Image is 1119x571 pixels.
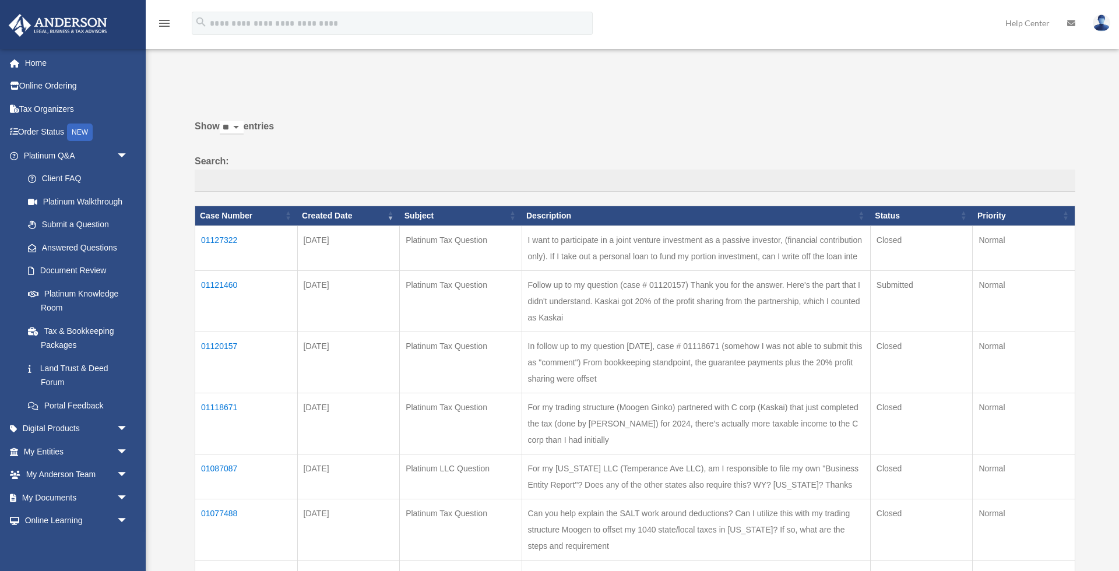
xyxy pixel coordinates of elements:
td: 01120157 [195,332,298,393]
i: search [195,16,207,29]
a: Land Trust & Deed Forum [16,357,140,394]
td: 01087087 [195,454,298,499]
td: Can you help explain the SALT work around deductions? Can I utilize this with my trading structur... [522,499,870,560]
td: Closed [870,225,973,270]
a: Submit a Question [16,213,140,237]
div: NEW [67,124,93,141]
td: Platinum Tax Question [400,270,522,332]
td: Platinum Tax Question [400,393,522,454]
td: Closed [870,454,973,499]
td: For my trading structure (Moogen Ginko) partnered with C corp (Kaskai) that just completed the ta... [522,393,870,454]
th: Case Number: activate to sort column ascending [195,206,298,225]
a: Order StatusNEW [8,121,146,144]
td: Follow up to my question (case # 01120157) Thank you for the answer. Here's the part that I didn'... [522,270,870,332]
img: User Pic [1093,15,1110,31]
td: [DATE] [297,225,400,270]
td: [DATE] [297,332,400,393]
a: My Documentsarrow_drop_down [8,486,146,509]
span: arrow_drop_down [117,440,140,464]
td: Normal [973,332,1075,393]
a: My Anderson Teamarrow_drop_down [8,463,146,487]
td: Submitted [870,270,973,332]
a: Answered Questions [16,236,134,259]
th: Priority: activate to sort column ascending [973,206,1075,225]
a: My Entitiesarrow_drop_down [8,440,146,463]
a: Platinum Knowledge Room [16,282,140,319]
th: Status: activate to sort column ascending [870,206,973,225]
td: Platinum Tax Question [400,332,522,393]
select: Showentries [220,121,244,135]
td: For my [US_STATE] LLC (Temperance Ave LLC), am I responsible to file my own "Business Entity Repo... [522,454,870,499]
a: Portal Feedback [16,394,140,417]
a: Tax & Bookkeeping Packages [16,319,140,357]
td: 01127322 [195,225,298,270]
td: Closed [870,332,973,393]
td: Platinum Tax Question [400,499,522,560]
th: Description: activate to sort column ascending [522,206,870,225]
td: 01118671 [195,393,298,454]
td: 01077488 [195,499,298,560]
td: In follow up to my question [DATE], case # 01118671 (somehow I was not able to submit this as "co... [522,332,870,393]
input: Search: [195,170,1075,192]
td: Platinum LLC Question [400,454,522,499]
span: arrow_drop_down [117,486,140,510]
td: Normal [973,393,1075,454]
td: I want to participate in a joint venture investment as a passive investor, (financial contributio... [522,225,870,270]
td: Normal [973,454,1075,499]
td: [DATE] [297,270,400,332]
td: Normal [973,499,1075,560]
a: Platinum Q&Aarrow_drop_down [8,144,140,167]
td: Platinum Tax Question [400,225,522,270]
span: arrow_drop_down [117,509,140,533]
td: Closed [870,393,973,454]
a: Tax Organizers [8,97,146,121]
a: Online Ordering [8,75,146,98]
i: menu [157,16,171,30]
a: Digital Productsarrow_drop_down [8,417,146,440]
span: arrow_drop_down [117,417,140,441]
th: Created Date: activate to sort column ascending [297,206,400,225]
td: [DATE] [297,454,400,499]
span: arrow_drop_down [117,144,140,168]
td: Normal [973,225,1075,270]
td: Closed [870,499,973,560]
label: Search: [195,153,1075,192]
td: [DATE] [297,393,400,454]
a: Document Review [16,259,140,283]
a: Client FAQ [16,167,140,191]
span: arrow_drop_down [117,463,140,487]
label: Show entries [195,118,1075,146]
a: Home [8,51,146,75]
td: Normal [973,270,1075,332]
a: Online Learningarrow_drop_down [8,509,146,533]
a: Platinum Walkthrough [16,190,140,213]
img: Anderson Advisors Platinum Portal [5,14,111,37]
td: [DATE] [297,499,400,560]
td: 01121460 [195,270,298,332]
a: menu [157,20,171,30]
th: Subject: activate to sort column ascending [400,206,522,225]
